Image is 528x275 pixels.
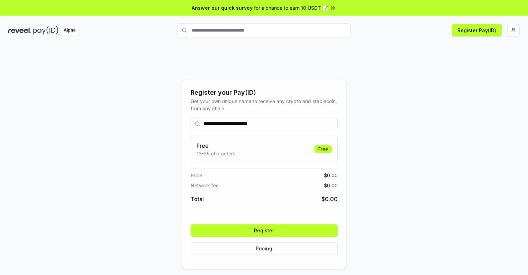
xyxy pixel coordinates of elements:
[315,145,332,153] div: Free
[191,88,338,97] div: Register your Pay(ID)
[191,195,204,203] span: Total
[8,26,31,35] img: reveel_dark
[192,4,253,11] span: Answer our quick survey
[191,224,338,237] button: Register
[254,4,328,11] span: for a chance to earn 10 USDT 📝
[452,24,502,36] button: Register Pay(ID)
[191,242,338,255] button: Pricing
[324,172,338,179] span: $ 0.00
[321,195,338,203] span: $ 0.00
[197,150,235,157] p: 13-25 characters
[197,141,235,150] h3: Free
[191,172,202,179] span: Price
[324,182,338,189] span: $ 0.00
[60,26,79,35] div: Alpha
[33,26,58,35] img: pay_id
[191,97,338,112] div: Get your own unique name to receive any crypto and stablecoin, from any chain
[191,182,219,189] span: Network fee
